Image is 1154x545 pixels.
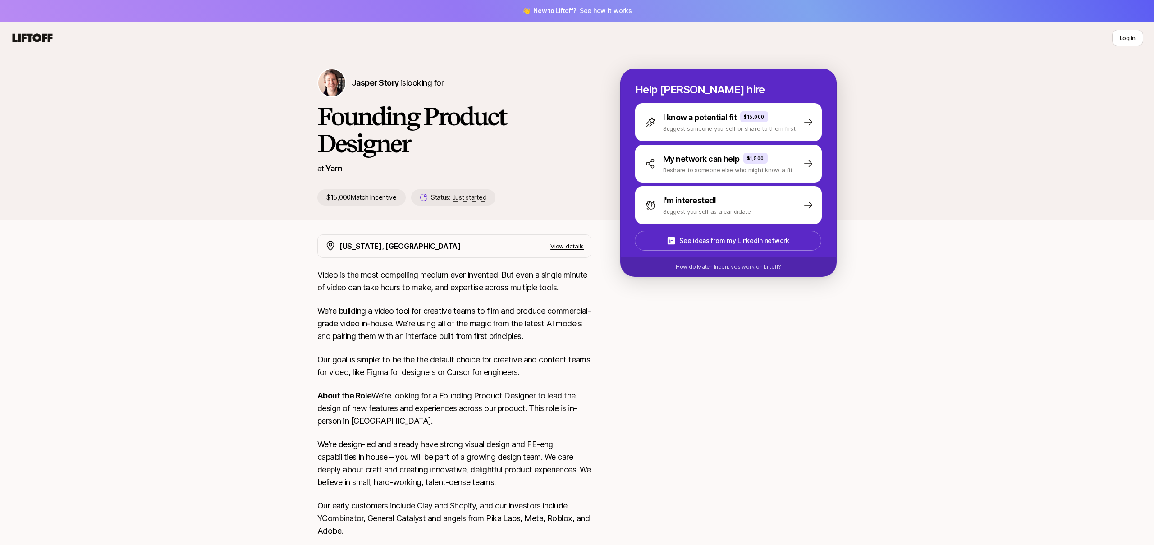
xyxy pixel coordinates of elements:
p: at [317,163,324,174]
p: Suggest someone yourself or share to them first [663,124,796,133]
p: How do Match Incentives work on Liftoff? [676,263,781,271]
p: Status: [431,192,486,203]
p: Help [PERSON_NAME] hire [635,83,822,96]
p: is looking for [352,77,444,89]
p: I know a potential fit [663,111,737,124]
strong: About the Role [317,391,371,400]
p: $15,000 Match Incentive [317,189,406,206]
a: See how it works [580,7,632,14]
button: Log in [1112,30,1143,46]
p: Reshare to someone else who might know a fit [663,165,792,174]
h1: Founding Product Designer [317,103,591,157]
p: I'm interested! [663,194,716,207]
p: Suggest yourself as a candidate [663,207,751,216]
p: View details [550,242,584,251]
span: 👋 New to Liftoff? [522,5,632,16]
p: We're looking for a Founding Product Designer to lead the design of new features and experiences ... [317,389,591,427]
p: My network can help [663,153,740,165]
p: [US_STATE], [GEOGRAPHIC_DATA] [339,240,461,252]
img: Jasper Story [318,69,345,96]
p: We’re building a video tool for creative teams to film and produce commercial-grade video in-hous... [317,305,591,343]
p: Our early customers include Clay and Shopify, and our investors include YCombinator, General Cata... [317,499,591,537]
p: Video is the most compelling medium ever invented. But even a single minute of video can take hou... [317,269,591,294]
p: Our goal is simple: to be the the default choice for creative and content teams for video, like F... [317,353,591,379]
p: We’re design-led and already have strong visual design and FE-eng capabilities in house – you wil... [317,438,591,489]
span: Jasper Story [352,78,399,87]
button: See ideas from my LinkedIn network [635,231,821,251]
p: See ideas from my LinkedIn network [679,235,789,246]
a: Yarn [325,164,342,173]
span: Just started [453,193,487,202]
p: $1,500 [747,155,764,162]
p: $15,000 [744,113,765,120]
